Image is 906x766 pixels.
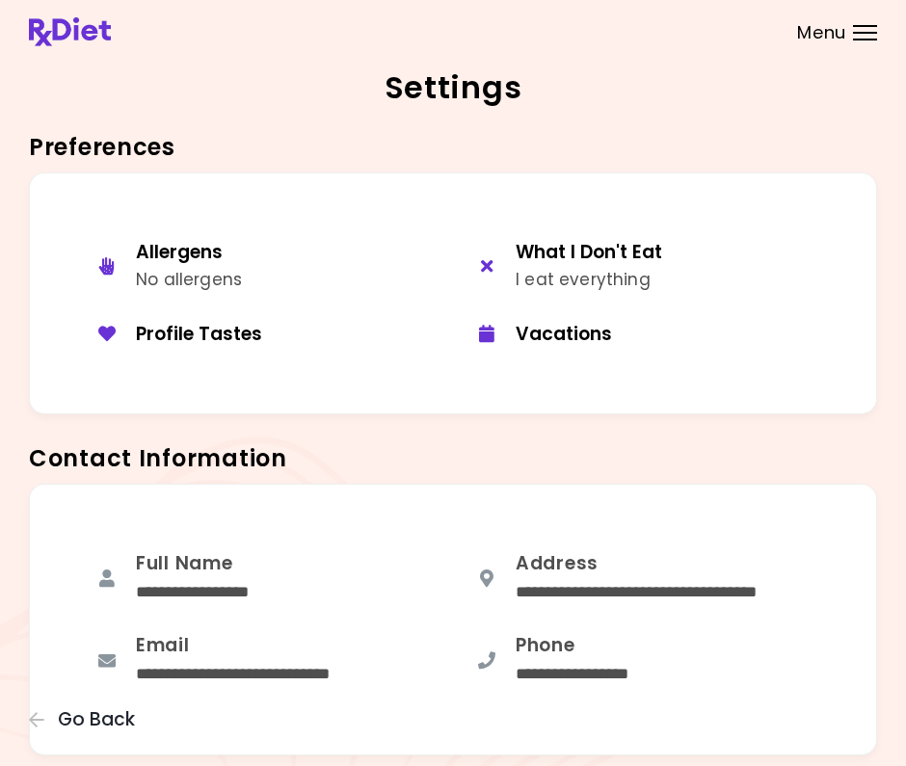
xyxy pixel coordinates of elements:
[29,709,145,730] button: Go Back
[516,634,628,658] div: Phone
[58,709,135,730] span: Go Back
[29,72,877,103] h2: Settings
[136,634,330,658] div: Email
[29,132,877,163] h3: Preferences
[29,443,877,474] h3: Contact Information
[136,323,439,347] div: Profile Tastes
[453,308,833,361] button: Vacations
[516,267,662,293] div: I eat everything
[29,17,111,46] img: RxDiet
[797,24,846,41] span: Menu
[516,323,818,347] div: Vacations
[516,241,662,265] div: What I Don't Eat
[136,241,242,265] div: Allergens
[516,552,757,576] div: Address
[73,308,453,361] button: Profile Tastes
[136,267,242,293] div: No allergens
[453,226,833,308] button: What I Don't EatI eat everything
[73,226,453,308] button: AllergensNo allergens
[136,552,249,576] div: Full Name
